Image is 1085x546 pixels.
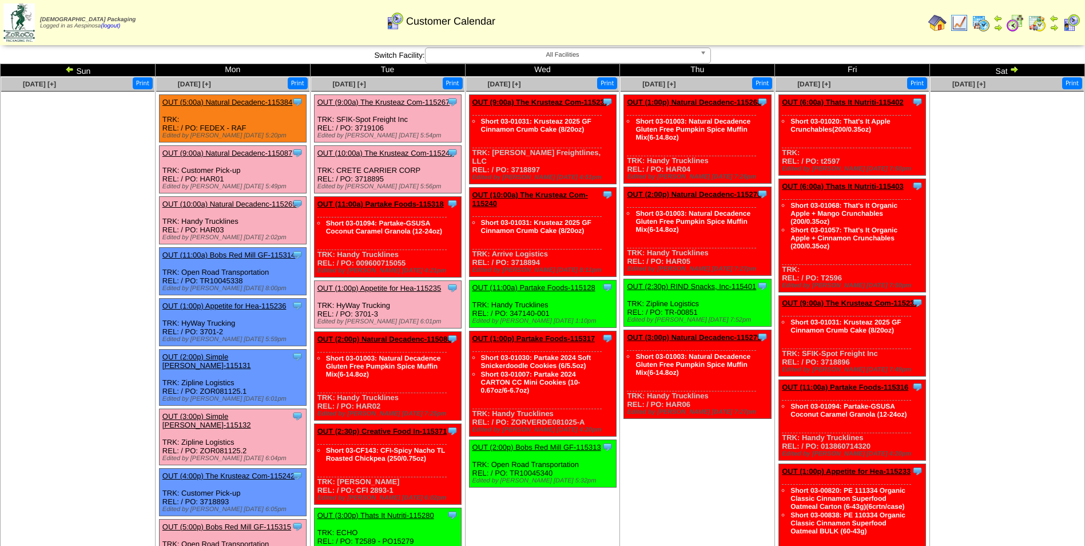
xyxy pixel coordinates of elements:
a: Short 03-00820: PE 111334 Organic Classic Cinnamon Superfood Oatmeal Carton (6-43g)(6crtn/case) [790,486,905,511]
img: Tooltip [447,147,458,159]
div: Edited by [PERSON_NAME] [DATE] 6:01pm [317,318,461,325]
div: Edited by [PERSON_NAME] [DATE] 7:26pm [627,173,770,180]
a: [DATE] [+] [797,80,830,88]
img: Tooltip [292,351,303,362]
div: TRK: REL: / PO: t2597 [779,95,926,176]
div: TRK: Handy Trucklines REL: / PO: 347140-001 [469,280,616,328]
div: Edited by [PERSON_NAME] [DATE] 4:20pm [782,450,925,457]
img: calendarcustomer.gif [1062,14,1080,32]
div: Edited by [PERSON_NAME] [DATE] 5:49pm [162,183,306,190]
img: Tooltip [912,381,923,393]
div: Edited by [PERSON_NAME] [DATE] 7:50pm [782,165,925,172]
img: Tooltip [292,198,303,209]
a: OUT (2:30p) Creative Food In-115371 [317,427,447,436]
a: OUT (6:00a) Thats It Nutriti-115402 [782,98,903,106]
div: Edited by [PERSON_NAME] [DATE] 5:54pm [317,132,461,139]
a: Short 03-01003: Natural Decadence Gluten Free Pumpkin Spice Muffin Mix(6-14.8oz) [635,117,750,141]
a: OUT (1:00p) Appetite for Hea-115236 [162,302,287,310]
img: calendarprod.gif [972,14,990,32]
span: [DATE] [+] [487,80,520,88]
a: Short 03-01003: Natural Decadence Gluten Free Pumpkin Spice Muffin Mix(6-14.8oz) [635,353,750,377]
img: calendarinout.gif [1028,14,1046,32]
button: Print [597,77,617,89]
div: Edited by [PERSON_NAME] [DATE] 2:02pm [162,234,306,241]
div: Edited by [PERSON_NAME] [DATE] 4:20pm [472,426,616,433]
a: OUT (2:00p) Natural Decadenc-115086 [317,335,452,343]
div: TRK: SFIK-Spot Freight Inc REL: / PO: 3719106 [314,95,461,143]
td: Sat [930,64,1085,77]
div: Edited by [PERSON_NAME] [DATE] 6:05pm [162,506,306,513]
img: Tooltip [447,96,458,108]
div: Edited by [PERSON_NAME] [DATE] 5:59pm [162,336,306,343]
img: Tooltip [912,297,923,308]
img: Tooltip [602,96,613,108]
a: OUT (3:00p) Natural Decadenc-115279 [627,333,761,342]
div: Edited by [PERSON_NAME] [DATE] 5:32pm [472,477,616,484]
span: Customer Calendar [406,15,495,27]
div: TRK: Handy Trucklines REL: / PO: HAR05 [624,187,771,276]
div: TRK: [PERSON_NAME] Freightlines, LLC REL: / PO: 3718897 [469,95,616,184]
a: OUT (10:00a) The Krusteaz Com-115240 [472,191,588,208]
img: Tooltip [447,333,458,345]
a: Short 03-01030: Partake 2024 Soft Snickerdoodle Cookies (6/5.5oz) [481,354,591,370]
img: Tooltip [912,180,923,192]
div: TRK: Handy Trucklines REL: / PO: 013860714320 [779,380,926,461]
img: Tooltip [292,96,303,108]
button: Print [1062,77,1082,89]
div: TRK: Customer Pick-up REL: / PO: 3718893 [159,469,306,516]
a: Short 03-01094: Partake-GSUSA Coconut Caramel Granola (12-24oz) [326,219,442,235]
div: TRK: Zipline Logistics REL: / PO: ZOR081125.1 [159,350,306,406]
a: OUT (10:00a) Natural Decadenc-115269 [162,200,297,208]
a: OUT (9:00a) The Krusteaz Com-115239 [472,98,609,106]
a: OUT (2:30p) RIND Snacks, Inc-115401 [627,282,756,291]
div: Edited by [PERSON_NAME] [DATE] 8:00pm [162,285,306,292]
div: TRK: Handy Trucklines REL: / PO: ZORVERDE081025-A [469,331,616,437]
img: arrowleft.gif [993,14,1003,23]
div: TRK: HyWay Trucking REL: / PO: 3701-2 [159,299,306,346]
span: All Facilities [430,48,695,62]
a: Short 03-00838: PE 110334 Organic Classic Cinnamon Superfood Oatmeal BULK (60-43g) [790,511,905,535]
a: OUT (9:00a) The Krusteaz Com-115238 [782,299,918,307]
div: Edited by [PERSON_NAME] [DATE] 7:52pm [627,316,770,323]
a: (logout) [101,23,120,29]
td: Fri [775,64,930,77]
a: Short 03-01068: That's It Organic Apple + Mango Crunchables (200/0.35oz) [790,201,897,225]
a: Short 03-01020: That's It Apple Crunchables(200/0.35oz) [790,117,890,133]
div: Edited by [PERSON_NAME] [DATE] 7:49pm [782,366,925,373]
div: TRK: Handy Trucklines REL: / PO: 009600715055 [314,197,461,278]
div: Edited by [PERSON_NAME] [DATE] 8:11pm [472,267,616,274]
a: OUT (3:00p) Simple [PERSON_NAME]-115132 [162,412,251,429]
button: Print [133,77,153,89]
a: OUT (9:00a) Natural Decadenc-115087 [162,149,292,157]
img: Tooltip [602,333,613,344]
div: TRK: Zipline Logistics REL: / PO: ZOR081125.2 [159,409,306,465]
img: arrowleft.gif [65,65,74,74]
a: OUT (9:00a) The Krusteaz Com-115267 [317,98,450,106]
a: Short 03-01007: Partake 2024 CARTON CC Mini Cookies (10-0.67oz/6-6.7oz) [481,370,581,394]
a: Short 03-01003: Natural Decadence Gluten Free Pumpkin Spice Muffin Mix(6-14.8oz) [635,209,750,234]
img: Tooltip [757,280,768,292]
img: Tooltip [447,425,458,437]
a: OUT (3:00p) Thats It Nutriti-115280 [317,511,434,520]
div: Edited by [PERSON_NAME] [DATE] 5:56pm [317,183,461,190]
img: Tooltip [292,470,303,481]
img: arrowright.gif [1050,23,1059,32]
div: TRK: HyWay Trucking REL: / PO: 3701-3 [314,281,461,329]
div: Edited by [PERSON_NAME] [DATE] 4:21pm [317,267,461,274]
div: Edited by [PERSON_NAME] [DATE] 6:04pm [162,455,306,462]
span: [DATE] [+] [642,80,675,88]
button: Print [288,77,308,89]
a: OUT (6:00a) Thats It Nutriti-115403 [782,182,903,191]
div: TRK: Handy Trucklines REL: / PO: HAR03 [159,197,306,244]
img: Tooltip [757,331,768,343]
img: arrowleft.gif [1050,14,1059,23]
a: OUT (1:00p) Appetite for Hea-115233 [782,467,911,476]
a: OUT (2:00p) Bobs Red Mill GF-115313 [472,443,601,452]
a: OUT (4:00p) The Krusteaz Com-115242 [162,472,295,480]
a: [DATE] [+] [23,80,56,88]
a: [DATE] [+] [178,80,211,88]
a: OUT (11:00a) Partake Foods-115318 [317,200,444,208]
a: Short 03-01003: Natural Decadence Gluten Free Pumpkin Spice Muffin Mix(6-14.8oz) [326,354,441,378]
